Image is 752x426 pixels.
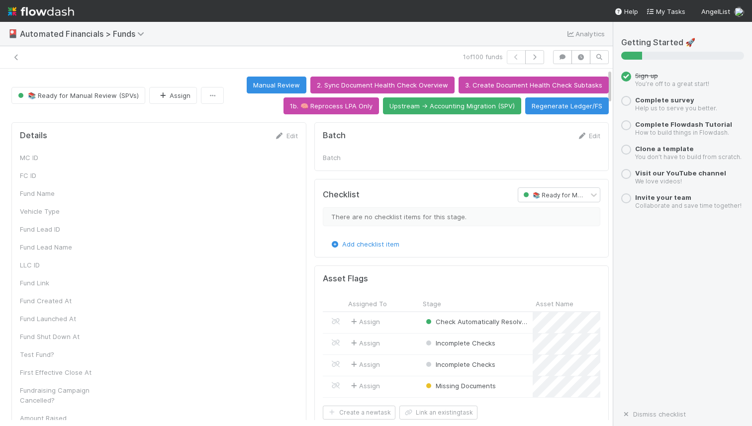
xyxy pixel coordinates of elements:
a: Visit our YouTube channel [635,169,726,177]
a: Complete Flowdash Tutorial [635,120,732,128]
button: Manual Review [247,77,306,93]
div: Fund Lead ID [20,224,94,234]
div: MC ID [20,153,94,163]
button: Regenerate Ledger/FS [525,97,609,114]
div: Batch [323,153,397,163]
a: Edit [275,132,298,140]
h5: Checklist [323,190,360,200]
a: Clone a template [635,145,694,153]
button: Link an existingtask [399,406,477,420]
span: 📚 Ready for Manual Review (SPVs) [521,191,637,199]
div: Incomplete Checks [424,359,495,369]
div: First Effective Close At [20,367,94,377]
small: Help us to serve you better. [635,104,717,112]
div: Test Fund? [20,349,94,359]
small: You don’t have to build from scratch. [635,153,742,161]
a: Dismiss checklist [621,410,686,418]
small: Collaborate and save time together! [635,202,742,209]
span: My Tasks [646,7,685,15]
button: Create a newtask [323,406,395,420]
div: Fund Shut Down At [20,332,94,341]
div: Fund Created At [20,296,94,306]
span: 🎴 [8,29,18,38]
span: Assign [349,381,380,391]
div: Vehicle Type [20,206,94,216]
span: Assign [349,317,380,327]
a: Analytics [565,28,605,40]
h5: Asset Flags [323,274,368,284]
div: Fundraising Campaign Cancelled? [20,385,94,405]
h5: Details [20,131,47,141]
div: Check Automatically Resolved [424,317,528,327]
button: 1b. 🧠 Reprocess LPA Only [283,97,379,114]
img: logo-inverted-e16ddd16eac7371096b0.svg [8,3,74,20]
span: 1 of 100 funds [463,52,503,62]
span: Sign up [635,72,658,80]
div: There are no checklist items for this stage. [323,207,601,226]
div: Fund Link [20,278,94,288]
small: We love videos! [635,177,682,185]
button: Upstream -> Accounting Migration (SPV) [383,97,521,114]
span: Assign [349,359,380,369]
small: You’re off to a great start! [635,80,709,87]
button: 2. Sync Document Health Check Overview [310,77,455,93]
h5: Getting Started 🚀 [621,38,744,48]
a: My Tasks [646,6,685,16]
button: 📚 Ready for Manual Review (SPVs) [11,87,145,104]
span: 📚 Ready for Manual Review (SPVs) [16,91,139,99]
span: Check Automatically Resolved [424,318,530,326]
div: Missing Documents [424,381,496,391]
div: Fund Lead Name [20,242,94,252]
span: AngelList [701,7,730,15]
a: Complete survey [635,96,694,104]
button: Assign [149,87,197,104]
h5: Batch [323,131,346,141]
span: Stage [423,299,441,309]
a: Invite your team [635,193,691,201]
span: Automated Financials > Funds [20,29,149,39]
span: Assigned To [348,299,387,309]
div: Amount Raised [20,413,94,423]
div: Fund Name [20,188,94,198]
span: Incomplete Checks [424,339,495,347]
div: Fund Launched At [20,314,94,324]
small: How to build things in Flowdash. [635,129,729,136]
span: Assign [349,338,380,348]
img: avatar_e3cbf8dc-409d-4c5a-b4de-410eea8732ef.png [734,7,744,17]
span: Missing Documents [424,382,496,390]
span: Incomplete Checks [424,360,495,368]
div: LLC ID [20,260,94,270]
button: 3. Create Document Health Check Subtasks [459,77,609,93]
div: Incomplete Checks [424,338,495,348]
a: Add checklist item [330,240,399,248]
div: Help [614,6,638,16]
div: FC ID [20,170,94,180]
span: Asset Name [536,299,573,309]
a: Edit [577,132,600,140]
